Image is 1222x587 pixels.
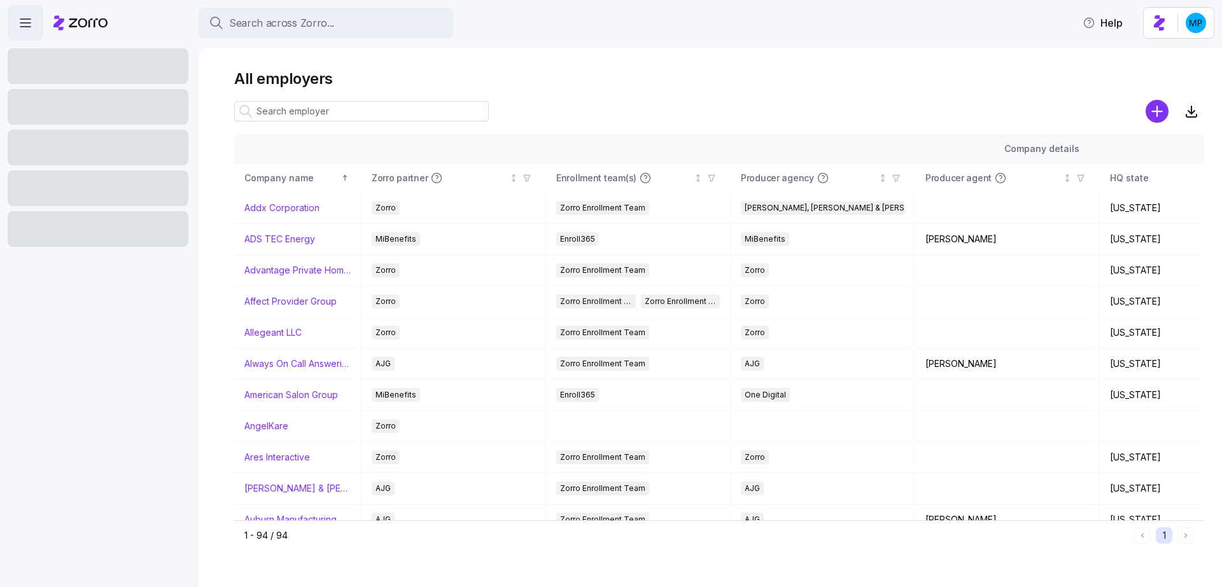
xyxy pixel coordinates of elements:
[741,172,814,184] span: Producer agency
[376,419,396,433] span: Zorro
[362,163,546,193] th: Zorro partnerNot sorted
[925,172,992,184] span: Producer agent
[244,482,351,495] a: [PERSON_NAME] & [PERSON_NAME]'s
[244,202,320,214] a: Addx Corporation
[731,163,915,193] th: Producer agencyNot sorted
[745,263,765,277] span: Zorro
[745,201,945,215] span: [PERSON_NAME], [PERSON_NAME] & [PERSON_NAME]
[509,174,518,183] div: Not sorted
[244,357,351,370] a: Always On Call Answering Service
[556,172,636,184] span: Enrollment team(s)
[560,513,645,527] span: Zorro Enrollment Team
[244,171,339,185] div: Company name
[745,294,765,308] span: Zorro
[376,513,391,527] span: AJG
[234,163,362,193] th: Company nameSorted ascending
[376,263,396,277] span: Zorro
[244,451,310,464] a: Ares Interactive
[745,357,760,371] span: AJG
[915,504,1100,535] td: [PERSON_NAME]
[1146,100,1169,123] svg: add icon
[560,326,645,340] span: Zorro Enrollment Team
[745,513,760,527] span: AJG
[560,201,645,215] span: Zorro Enrollment Team
[560,357,645,371] span: Zorro Enrollment Team
[645,294,717,308] span: Zorro Enrollment Experts
[1156,527,1172,544] button: 1
[1063,174,1072,183] div: Not sorted
[376,481,391,495] span: AJG
[915,163,1100,193] th: Producer agentNot sorted
[376,326,396,340] span: Zorro
[915,349,1100,380] td: [PERSON_NAME]
[244,420,288,432] a: AngelKare
[694,174,703,183] div: Not sorted
[244,233,315,245] a: ADS TEC Energy
[915,224,1100,255] td: [PERSON_NAME]
[1083,15,1123,31] span: Help
[560,263,645,277] span: Zorro Enrollment Team
[244,513,337,526] a: Auburn Manufacturing
[560,294,632,308] span: Zorro Enrollment Team
[745,326,765,340] span: Zorro
[878,174,887,183] div: Not sorted
[376,232,416,246] span: MiBenefits
[560,450,645,464] span: Zorro Enrollment Team
[376,294,396,308] span: Zorro
[376,357,391,371] span: AJG
[229,15,334,31] span: Search across Zorro...
[244,389,338,401] a: American Salon Group
[234,69,1204,88] h1: All employers
[244,264,351,277] a: Advantage Private Home Care
[560,388,595,402] span: Enroll365
[376,201,396,215] span: Zorro
[199,8,453,38] button: Search across Zorro...
[745,232,785,246] span: MiBenefits
[244,326,302,339] a: Allegeant LLC
[244,529,1129,542] div: 1 - 94 / 94
[372,172,428,184] span: Zorro partner
[745,481,760,495] span: AJG
[244,295,337,308] a: Affect Provider Group
[560,232,595,246] span: Enroll365
[1186,13,1206,33] img: b954e4dfce0f5620b9225907d0f7229f
[376,388,416,402] span: MiBenefits
[376,450,396,464] span: Zorro
[341,174,349,183] div: Sorted ascending
[745,388,786,402] span: One Digital
[546,163,731,193] th: Enrollment team(s)Not sorted
[234,101,489,121] input: Search employer
[560,481,645,495] span: Zorro Enrollment Team
[1177,527,1194,544] button: Next page
[1072,10,1133,36] button: Help
[745,450,765,464] span: Zorro
[1134,527,1151,544] button: Previous page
